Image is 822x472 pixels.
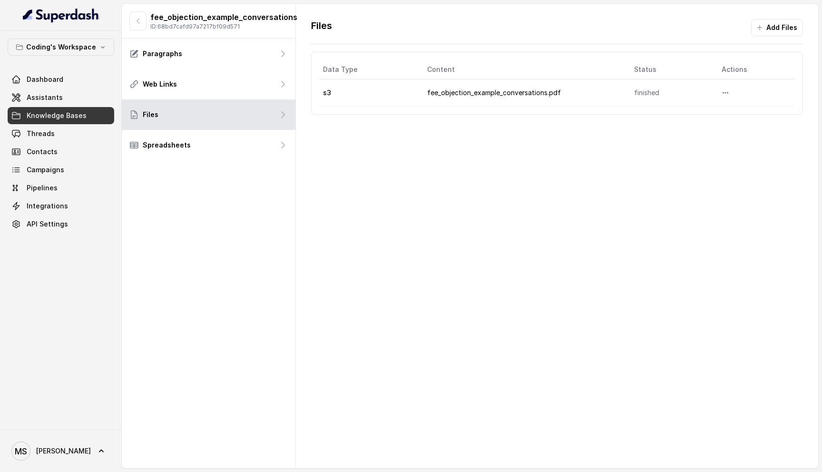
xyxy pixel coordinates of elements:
[8,89,114,106] a: Assistants
[8,71,114,88] a: Dashboard
[8,143,114,160] a: Contacts
[27,111,87,120] span: Knowledge Bases
[8,107,114,124] a: Knowledge Bases
[23,8,99,23] img: light.svg
[626,60,714,79] th: Status
[150,23,297,30] p: ID: 68bd7cafd97a7217bf09d571
[8,161,114,178] a: Campaigns
[150,11,297,23] p: fee_objection_example_conversations
[26,41,96,53] p: Coding's Workspace
[143,110,158,119] p: Files
[420,79,626,107] td: fee_objection_example_conversations.pdf
[27,147,58,157] span: Contacts
[714,60,795,79] th: Actions
[8,125,114,142] a: Threads
[27,183,58,193] span: Pipelines
[27,219,68,229] span: API Settings
[8,438,114,464] a: [PERSON_NAME]
[8,39,114,56] button: Coding's Workspace
[8,179,114,197] a: Pipelines
[626,79,714,107] td: finished
[311,19,332,36] p: Files
[8,197,114,215] a: Integrations
[27,201,68,211] span: Integrations
[27,129,55,138] span: Threads
[27,75,63,84] span: Dashboard
[143,49,182,59] p: Paragraphs
[143,79,177,89] p: Web Links
[8,216,114,233] a: API Settings
[319,60,420,79] th: Data Type
[751,19,803,36] button: Add Files
[36,446,91,456] span: [PERSON_NAME]
[717,84,734,101] button: More options
[27,93,63,102] span: Assistants
[27,165,64,175] span: Campaigns
[319,79,420,107] td: s3
[143,140,191,150] p: Spreadsheets
[420,60,626,79] th: Content
[15,446,27,456] text: MS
